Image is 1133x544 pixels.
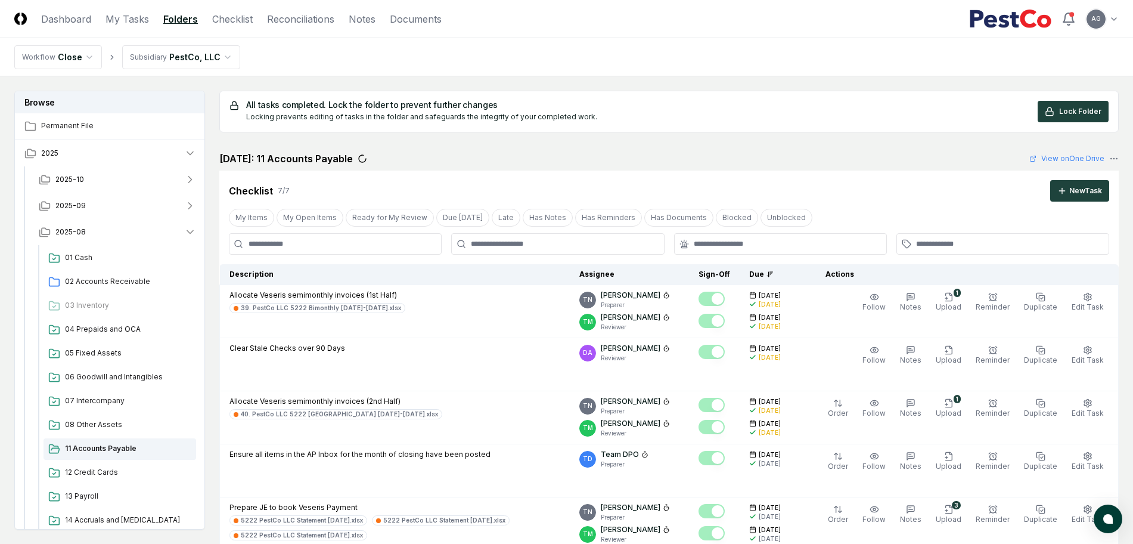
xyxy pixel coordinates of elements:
div: 1 [954,289,961,297]
span: [DATE] [759,397,781,406]
button: Late [492,209,520,227]
span: Reminder [976,356,1010,364]
button: Follow [860,449,888,474]
a: 14 Accruals and [MEDICAL_DATA] [44,510,196,531]
p: [PERSON_NAME] [601,396,660,407]
img: PestCo logo [969,10,1052,29]
a: My Tasks [105,12,149,26]
span: 14 Accruals and OCL [65,515,191,526]
span: Upload [936,409,961,418]
span: 02 Accounts Receivable [65,276,191,287]
div: 5222 PestCo LLC Statement [DATE].xlsx [383,516,505,525]
a: 11 Accounts Payable [44,438,196,460]
a: Dashboard [41,12,91,26]
button: Duplicate [1022,502,1060,527]
a: 01 Cash [44,248,196,269]
button: Follow [860,502,888,527]
div: [DATE] [759,428,781,437]
span: TN [583,508,592,517]
button: Mark complete [699,504,725,518]
button: AG [1085,8,1107,30]
div: 3 [952,501,961,509]
p: Reviewer [601,429,670,438]
span: Upload [936,356,961,364]
button: Notes [898,343,924,368]
span: Notes [900,462,921,471]
button: Reminder [973,449,1012,474]
button: Notes [898,396,924,421]
button: My Open Items [277,209,343,227]
p: Allocate Veseris semimonthly invoices (2nd Half) [229,396,442,407]
button: Order [825,502,850,527]
button: 2025-10 [29,166,206,193]
span: Notes [900,409,921,418]
button: Follow [860,343,888,368]
button: 3Upload [933,502,964,527]
p: Team DPO [601,449,639,460]
div: Checklist [229,184,273,198]
p: Ensure all items in the AP Inbox for the month of closing have been posted [229,449,491,460]
span: Duplicate [1024,515,1057,524]
p: [PERSON_NAME] [601,312,660,323]
button: Reminder [973,502,1012,527]
a: 5222 PestCo LLC Statement [DATE].xlsx [229,530,367,540]
div: [DATE] [759,322,781,331]
div: [DATE] [759,406,781,415]
a: Checklist [212,12,253,26]
span: TM [583,424,593,432]
button: Edit Task [1069,343,1106,368]
p: [PERSON_NAME] [601,502,660,513]
button: NewTask [1050,180,1109,202]
button: Ready for My Review [346,209,434,227]
button: 1Upload [933,396,964,421]
a: 5222 PestCo LLC Statement [DATE].xlsx [229,515,367,526]
span: 12 Credit Cards [65,467,191,478]
button: Has Notes [523,209,573,227]
button: Blocked [716,209,758,227]
span: 2025-09 [55,200,86,211]
div: [DATE] [759,534,781,543]
button: 2025-09 [29,193,206,219]
span: Order [828,462,848,471]
th: Assignee [570,264,689,285]
a: 05 Fixed Assets [44,343,196,364]
p: Preparer [601,407,670,416]
button: Follow [860,396,888,421]
span: Follow [862,409,886,418]
span: 2025 [41,148,58,159]
span: Upload [936,462,961,471]
button: 1Upload [933,290,964,315]
button: Mark complete [699,420,725,434]
button: Notes [898,290,924,315]
p: Preparer [601,301,670,310]
div: [DATE] [759,353,781,362]
a: Reconciliations [267,12,334,26]
a: 04 Prepaids and OCA [44,319,196,341]
button: Mark complete [699,451,725,465]
h2: [DATE]: 11 Accounts Payable [219,152,353,166]
div: 40. PestCo LLC 5222 [GEOGRAPHIC_DATA] [DATE]-[DATE].xlsx [241,410,438,419]
img: Logo [14,13,27,25]
button: Order [825,449,850,474]
span: Duplicate [1024,409,1057,418]
a: Documents [390,12,442,26]
button: Duplicate [1022,343,1060,368]
button: Mark complete [699,526,725,540]
div: 1 [954,395,961,403]
span: TM [583,530,593,539]
span: 07 Intercompany [65,395,191,406]
div: Workflow [22,52,55,63]
span: 08 Other Assets [65,419,191,430]
span: Duplicate [1024,302,1057,311]
button: Follow [860,290,888,315]
div: 39. PestCo LLC 5222 Bimonthly [DATE]-[DATE].xlsx [241,304,401,313]
span: 13 Payroll [65,491,191,502]
p: [PERSON_NAME] [601,524,660,535]
div: 5222 PestCo LLC Statement [DATE].xlsx [241,531,363,540]
p: [PERSON_NAME] [601,343,660,354]
span: Upload [936,302,961,311]
span: Notes [900,302,921,311]
span: TM [583,317,593,326]
span: [DATE] [759,450,781,459]
button: Mark complete [699,292,725,306]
